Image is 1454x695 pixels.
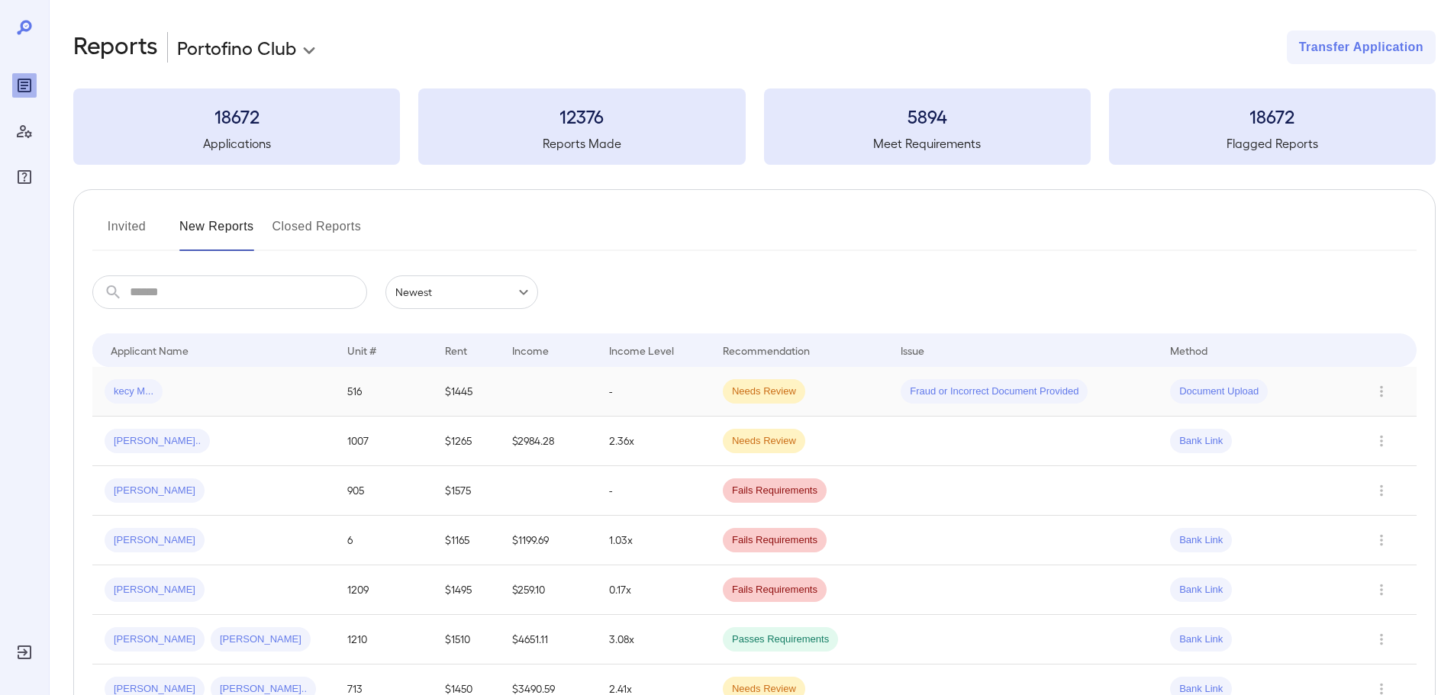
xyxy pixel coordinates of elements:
div: Method [1170,341,1207,359]
span: Fraud or Incorrect Document Provided [901,385,1088,399]
td: 1.03x [597,516,711,565]
div: Reports [12,73,37,98]
td: 1209 [335,565,432,615]
div: Unit # [347,341,376,359]
td: $1575 [433,466,500,516]
span: Needs Review [723,434,805,449]
span: [PERSON_NAME] [105,484,205,498]
td: $4651.11 [500,615,597,664]
h5: Reports Made [418,134,745,153]
td: - [597,367,711,417]
td: $1445 [433,367,500,417]
td: $1199.69 [500,516,597,565]
span: [PERSON_NAME].. [105,434,210,449]
td: - [597,466,711,516]
td: $259.10 [500,565,597,615]
td: $1510 [433,615,500,664]
h3: 12376 [418,104,745,128]
h5: Applications [73,134,400,153]
div: Log Out [12,640,37,664]
span: kecy M... [105,385,163,399]
button: Row Actions [1369,478,1394,503]
td: 1007 [335,417,432,466]
span: Passes Requirements [723,632,838,647]
button: Row Actions [1369,429,1394,453]
div: FAQ [12,165,37,189]
span: [PERSON_NAME] [105,533,205,548]
div: Manage Users [12,119,37,143]
h5: Meet Requirements [764,134,1091,153]
p: Portofino Club [177,35,296,60]
span: Fails Requirements [723,484,827,498]
td: 3.08x [597,615,711,664]
h2: Reports [73,31,158,64]
button: Invited [92,214,161,251]
span: [PERSON_NAME] [105,583,205,597]
div: Newest [385,275,538,309]
button: Row Actions [1369,379,1394,404]
span: Fails Requirements [723,533,827,548]
h5: Flagged Reports [1109,134,1436,153]
h3: 18672 [73,104,400,128]
td: $1495 [433,565,500,615]
button: Closed Reports [272,214,362,251]
span: Bank Link [1170,533,1232,548]
div: Applicant Name [111,341,189,359]
td: 6 [335,516,432,565]
div: Income [512,341,549,359]
span: Bank Link [1170,434,1232,449]
button: Row Actions [1369,528,1394,552]
td: $1265 [433,417,500,466]
span: Bank Link [1170,632,1232,647]
div: Recommendation [723,341,810,359]
td: 516 [335,367,432,417]
span: Bank Link [1170,583,1232,597]
td: 2.36x [597,417,711,466]
h3: 5894 [764,104,1091,128]
span: [PERSON_NAME] [105,632,205,647]
td: 0.17x [597,565,711,615]
td: $2984.28 [500,417,597,466]
td: $1165 [433,516,500,565]
h3: 18672 [1109,104,1436,128]
button: Transfer Application [1287,31,1436,64]
button: Row Actions [1369,627,1394,652]
span: [PERSON_NAME] [211,632,311,647]
button: Row Actions [1369,578,1394,602]
div: Rent [445,341,469,359]
td: 1210 [335,615,432,664]
td: 905 [335,466,432,516]
div: Income Level [609,341,674,359]
summary: 18672Applications12376Reports Made5894Meet Requirements18672Flagged Reports [73,88,1436,165]
button: New Reports [179,214,254,251]
div: Issue [901,341,925,359]
span: Document Upload [1170,385,1268,399]
span: Needs Review [723,385,805,399]
span: Fails Requirements [723,583,827,597]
